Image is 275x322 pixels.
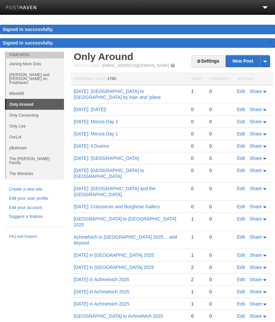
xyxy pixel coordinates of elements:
[74,64,101,68] span: Post by Email
[234,73,273,85] th: Actions
[74,168,144,179] a: [DATE]: [GEOGRAPHIC_DATA] to [GEOGRAPHIC_DATA]
[74,252,154,258] a: [DATE] in [GEOGRAPHIC_DATA] 2025
[6,88,64,99] a: MikeWB
[6,69,64,88] a: [PERSON_NAME] and [PERSON_NAME] on Posthaven
[237,252,245,258] a: Edit
[3,40,53,45] span: Signed in successfully.
[6,132,64,142] a: OurLot
[250,289,262,294] span: Share
[191,289,202,295] div: 1
[237,234,245,240] a: Edit
[250,252,262,258] span: Share
[74,186,156,197] a: [DATE]: [GEOGRAPHIC_DATA] and the [GEOGRAPHIC_DATA]
[237,186,245,191] a: Edit
[74,119,118,124] a: [DATE]: Monza Day 2
[191,264,202,270] div: 2
[191,186,202,191] div: 0
[237,143,245,149] a: Edit
[191,234,202,240] div: 1
[74,107,107,112] a: [DATE]: [DATE]!
[209,167,230,173] div: 0
[5,52,64,58] li: Your Sites
[191,301,202,307] div: 1
[71,73,188,85] th: Homepage Views
[6,168,64,179] a: The Worsicks
[237,168,245,173] a: Edit
[209,155,230,161] div: 0
[74,234,177,246] a: Achmelvich to [GEOGRAPHIC_DATA] 2025… and beyond
[250,313,262,319] span: Share
[209,131,230,137] div: 0
[74,156,139,161] a: [DATE]: [GEOGRAPHIC_DATA]
[209,301,230,307] div: 0
[209,264,230,270] div: 0
[267,38,273,46] a: ×
[237,204,245,209] a: Edit
[191,106,202,112] div: 0
[250,234,262,240] span: Share
[209,88,230,94] div: 0
[6,121,64,132] a: Only Live
[237,131,245,136] a: Edit
[209,143,230,149] div: 0
[209,234,230,240] div: 0
[74,265,154,270] a: [DATE] in [GEOGRAPHIC_DATA] 2025
[209,204,230,210] div: 0
[9,213,60,220] a: Suggest a feature
[237,107,245,112] a: Edit
[237,277,245,282] a: Edit
[74,143,109,149] a: [DATE]: il Duomo
[9,195,60,202] a: Edit your user profile
[9,204,60,211] a: Edit your account
[250,265,262,270] span: Share
[74,51,134,62] a: Only Around
[209,313,230,319] div: 0
[74,89,161,100] a: [DATE]: [GEOGRAPHIC_DATA] to [GEOGRAPHIC_DATA] by train and ‘plane
[237,301,245,307] a: Edit
[250,131,262,136] span: Share
[209,119,230,125] div: 0
[206,73,234,85] th: Comments
[9,186,60,193] a: Create a new site
[102,63,169,68] a: [EMAIL_ADDRESS][DOMAIN_NAME]
[209,106,230,112] div: 0
[191,167,202,173] div: 0
[191,155,202,161] div: 0
[6,153,64,168] a: The [PERSON_NAME] Family
[250,216,262,221] span: Share
[107,76,116,81] span: 1780
[191,143,202,149] div: 0
[237,313,245,319] a: Edit
[250,107,262,112] span: Share
[209,252,230,258] div: 0
[191,131,202,137] div: 0
[74,131,118,136] a: [DATE]: Monza Day 1
[192,55,224,68] a: Settings
[74,204,160,209] a: [DATE]: Colosseum and Borghese Gallery
[237,89,245,94] a: Edit
[191,88,202,94] div: 1
[74,277,130,282] a: [DATE] in Achmelvich 2025
[6,58,64,69] a: Joining More Dots
[191,216,202,222] div: 1
[191,119,202,125] div: 0
[9,234,60,240] a: FAQ and Support
[191,277,202,282] div: 2
[237,265,245,270] a: Edit
[226,55,270,67] a: New Post
[250,89,262,94] span: Share
[6,110,64,121] a: Only Connecting
[237,119,245,124] a: Edit
[250,277,262,282] span: Share
[6,6,37,11] img: Posthaven-bar
[74,289,130,294] a: [DATE] in Achmelvich 2025
[250,143,262,149] span: Share
[74,301,130,307] a: [DATE] in Achmelvich 2025
[6,142,64,153] a: plbstream
[237,289,245,294] a: Edit
[209,277,230,282] div: 0
[237,156,245,161] a: Edit
[209,186,230,191] div: 0
[188,73,206,85] th: Views
[74,216,176,227] a: [GEOGRAPHIC_DATA] to [GEOGRAPHIC_DATA] 2025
